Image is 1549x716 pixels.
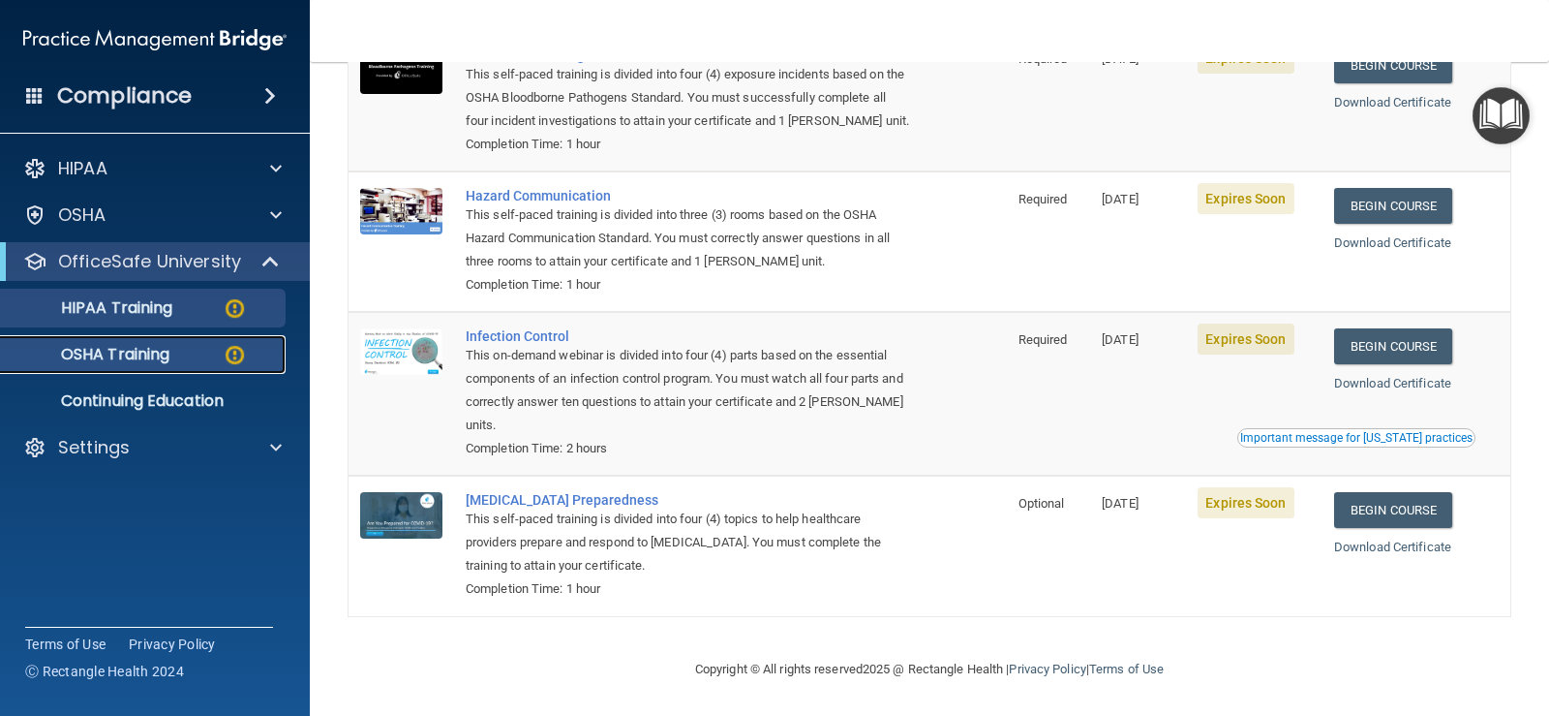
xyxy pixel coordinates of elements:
[23,157,282,180] a: HIPAA
[223,343,247,367] img: warning-circle.0cc9ac19.png
[1018,51,1068,66] span: Required
[129,635,216,654] a: Privacy Policy
[1334,235,1451,250] a: Download Certificate
[58,203,106,227] p: OSHA
[1334,188,1452,224] a: Begin Course
[1102,496,1139,511] span: [DATE]
[1473,87,1530,144] button: Open Resource Center
[466,344,910,437] div: This on-demand webinar is divided into four (4) parts based on the essential components of an inf...
[466,492,910,508] a: [MEDICAL_DATA] Preparedness
[1334,328,1452,364] a: Begin Course
[1334,376,1451,390] a: Download Certificate
[1240,432,1473,444] div: Important message for [US_STATE] practices
[466,273,910,296] div: Completion Time: 1 hour
[58,436,130,459] p: Settings
[1334,95,1451,109] a: Download Certificate
[1102,332,1139,347] span: [DATE]
[13,298,172,318] p: HIPAA Training
[58,157,107,180] p: HIPAA
[1237,428,1475,448] button: Read this if you are a dental practitioner in the state of CA
[1214,578,1526,656] iframe: Drift Widget Chat Controller
[576,638,1283,700] div: Copyright © All rights reserved 2025 @ Rectangle Health | |
[1198,183,1293,214] span: Expires Soon
[1018,332,1068,347] span: Required
[1089,662,1164,676] a: Terms of Use
[223,296,247,321] img: warning-circle.0cc9ac19.png
[57,82,192,109] h4: Compliance
[1198,324,1293,355] span: Expires Soon
[466,63,910,133] div: This self-paced training is divided into four (4) exposure incidents based on the OSHA Bloodborne...
[1018,496,1065,511] span: Optional
[25,635,106,654] a: Terms of Use
[466,188,910,203] a: Hazard Communication
[466,203,910,273] div: This self-paced training is divided into three (3) rooms based on the OSHA Hazard Communication S...
[1334,540,1451,554] a: Download Certificate
[1334,492,1452,528] a: Begin Course
[23,20,287,59] img: PMB logo
[58,250,241,273] p: OfficeSafe University
[1334,47,1452,83] a: Begin Course
[13,391,277,411] p: Continuing Education
[466,437,910,460] div: Completion Time: 2 hours
[1198,487,1293,518] span: Expires Soon
[25,662,184,681] span: Ⓒ Rectangle Health 2024
[23,436,282,459] a: Settings
[1018,192,1068,206] span: Required
[23,203,282,227] a: OSHA
[466,328,910,344] a: Infection Control
[466,133,910,156] div: Completion Time: 1 hour
[466,577,910,601] div: Completion Time: 1 hour
[1102,192,1139,206] span: [DATE]
[466,508,910,577] div: This self-paced training is divided into four (4) topics to help healthcare providers prepare and...
[23,250,281,273] a: OfficeSafe University
[1009,662,1085,676] a: Privacy Policy
[13,345,169,364] p: OSHA Training
[1102,51,1139,66] span: [DATE]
